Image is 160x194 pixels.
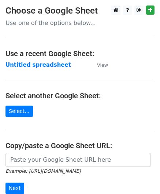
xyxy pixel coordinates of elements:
small: Example: [URL][DOMAIN_NAME] [5,168,81,174]
a: Select... [5,106,33,117]
h3: Choose a Google Sheet [5,6,155,16]
a: Untitled spreadsheet [5,62,71,68]
input: Paste your Google Sheet URL here [5,153,151,167]
h4: Copy/paste a Google Sheet URL: [5,141,155,150]
h4: Use a recent Google Sheet: [5,49,155,58]
h4: Select another Google Sheet: [5,91,155,100]
p: Use one of the options below... [5,19,155,27]
input: Next [5,183,24,194]
a: View [90,62,108,68]
small: View [97,62,108,68]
